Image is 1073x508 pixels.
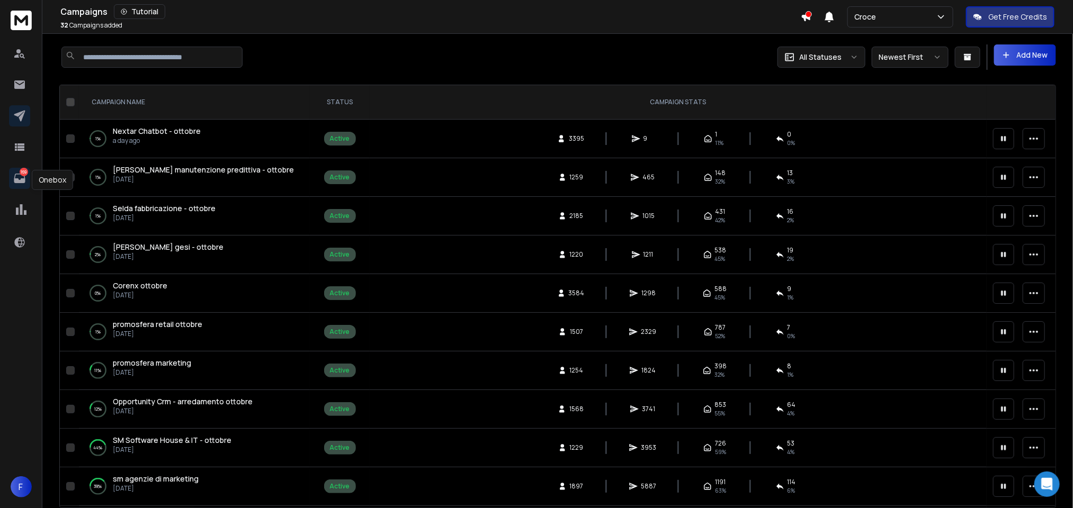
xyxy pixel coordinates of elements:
[641,443,656,452] span: 3953
[11,476,32,497] button: F
[788,332,795,340] span: 0 %
[79,390,310,429] td: 12%Opportunity Crm - arredamento ottobre[DATE]
[113,137,201,145] p: a day ago
[872,47,949,68] button: Newest First
[715,478,726,486] span: 1191
[113,396,253,407] a: Opportunity Crm - arredamento ottobre
[716,169,726,177] span: 148
[95,133,101,144] p: 1 %
[113,474,199,484] a: sm agenzie di marketing
[716,130,718,139] span: 1
[113,280,167,291] a: Corenx ottobre
[330,289,350,297] div: Active
[716,177,726,186] span: 32 %
[113,435,231,446] a: SM Software House & IT - ottobre
[715,409,726,418] span: 55 %
[642,212,655,220] span: 1015
[113,214,216,222] p: [DATE]
[788,486,795,495] span: 6 %
[79,85,310,120] th: CAMPAIGN NAME
[113,242,223,252] span: [PERSON_NAME] gesi - ottobre
[79,197,310,235] td: 1%Selda fabbricazione - ottobre[DATE]
[643,134,654,143] span: 9
[715,255,726,263] span: 45 %
[788,401,796,409] span: 64
[113,291,167,300] p: [DATE]
[113,126,201,136] span: Nextar Chatbot - ottobre
[788,255,794,263] span: 2 %
[113,358,191,368] span: promosfera marketing
[788,207,794,216] span: 16
[642,405,655,413] span: 3741
[716,139,724,147] span: 11 %
[113,358,191,368] a: promosfera marketing
[79,313,310,351] td: 1%promosfera retail ottobre[DATE]
[370,85,987,120] th: CAMPAIGN STATS
[966,6,1054,28] button: Get Free Credits
[788,169,793,177] span: 13
[94,481,102,492] p: 39 %
[641,482,656,491] span: 5887
[79,429,310,467] td: 44%SM Software House & IT - ottobre[DATE]
[95,172,101,183] p: 1 %
[330,443,350,452] div: Active
[113,474,199,484] span: sm agenzie di marketing
[788,293,794,302] span: 1 %
[994,44,1056,66] button: Add New
[641,328,656,336] span: 2329
[643,250,654,259] span: 1211
[60,4,801,19] div: Campaigns
[114,4,165,19] button: Tutorial
[788,478,796,486] span: 114
[716,216,726,224] span: 42 %
[113,330,202,338] p: [DATE]
[95,326,101,337] p: 1 %
[715,401,727,409] span: 853
[113,407,253,415] p: [DATE]
[113,165,294,175] a: [PERSON_NAME] manutenzione predittiva - ottobre
[570,250,584,259] span: 1220
[715,486,726,495] span: 63 %
[788,177,795,186] span: 3 %
[788,409,795,418] span: 4 %
[79,235,310,274] td: 2%[PERSON_NAME] gesi - ottobre[DATE]
[113,446,231,454] p: [DATE]
[94,404,102,414] p: 12 %
[570,173,584,182] span: 1259
[788,216,794,224] span: 2 %
[641,289,656,297] span: 1298
[570,443,584,452] span: 1229
[788,285,792,293] span: 9
[715,246,727,255] span: 538
[94,442,103,453] p: 44 %
[988,12,1047,22] p: Get Free Credits
[95,288,101,298] p: 0 %
[20,168,28,176] p: 169
[788,323,791,332] span: 7
[330,212,350,220] div: Active
[799,52,842,62] p: All Statuses
[714,370,725,379] span: 32 %
[570,328,583,336] span: 1507
[715,448,726,456] span: 59 %
[788,246,794,255] span: 19
[569,405,584,413] span: 1568
[716,207,726,216] span: 431
[570,366,584,375] span: 1254
[79,158,310,197] td: 1%[PERSON_NAME] manutenzione predittiva - ottobre[DATE]
[788,130,792,139] span: 0
[716,332,726,340] span: 52 %
[113,319,202,329] span: promosfera retail ottobre
[569,289,585,297] span: 3584
[113,252,223,261] p: [DATE]
[113,242,223,252] a: [PERSON_NAME] gesi - ottobre
[95,249,101,260] p: 2 %
[715,439,726,448] span: 726
[79,274,310,313] td: 0%Corenx ottobre[DATE]
[569,134,584,143] span: 3395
